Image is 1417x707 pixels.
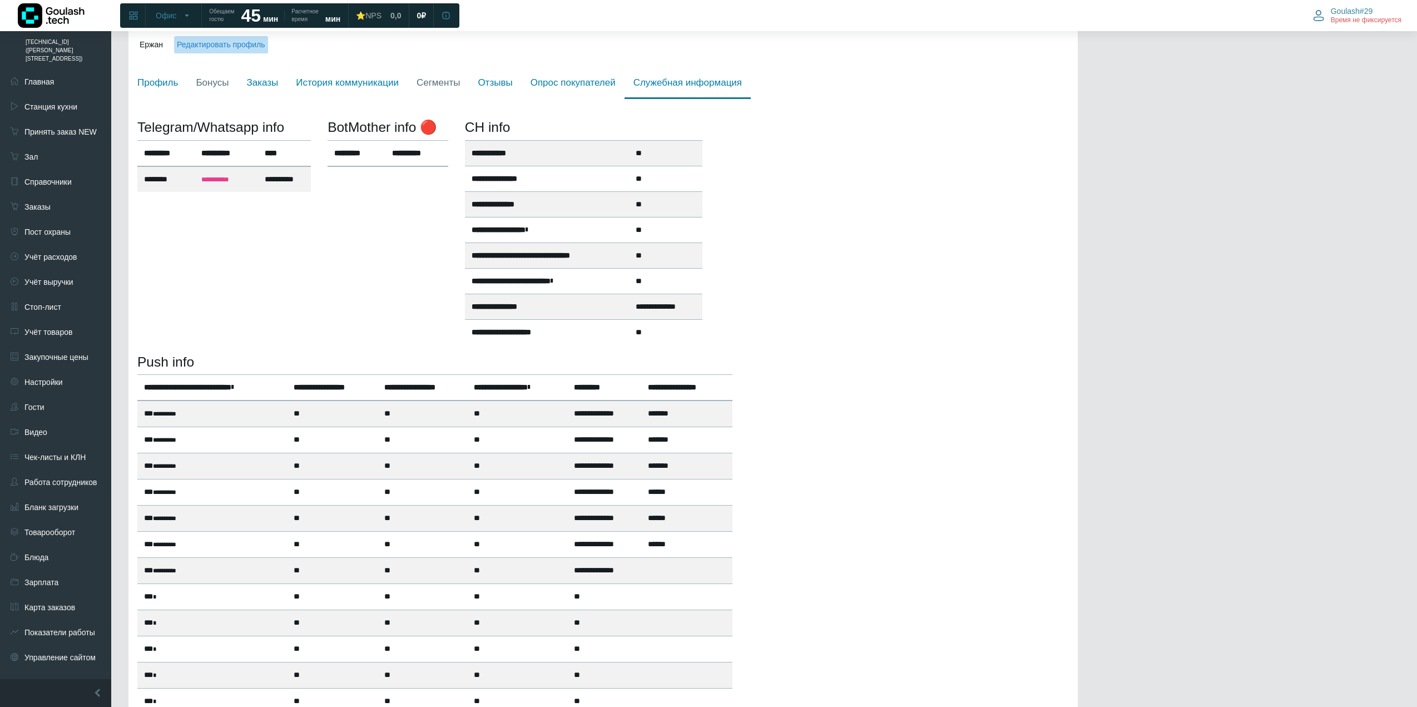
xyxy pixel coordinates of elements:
[241,6,261,26] strong: 45
[209,8,234,23] span: Обещаем гостю
[137,354,732,370] h3: GuestsToken
[469,68,521,100] a: Отзывы
[325,14,340,23] span: мин
[291,8,318,23] span: Расчетное время
[408,68,469,100] a: Сегменты
[287,68,408,100] a: История коммуникации
[356,11,381,21] div: ⭐
[625,68,751,100] a: Служебная информация
[156,11,176,21] span: Офис
[174,36,268,53] a: Редактировать профиль
[128,68,187,100] a: Профиль
[410,6,433,26] a: 0 ₽
[349,6,408,26] a: ⭐NPS 0,0
[365,11,381,20] span: NPS
[1331,16,1401,25] span: Время не фиксируется
[417,11,421,21] span: 0
[522,68,625,100] a: Опрос покупателей
[263,14,278,23] span: мин
[237,68,287,100] a: Заказы
[187,68,237,100] a: Бонусы
[1331,6,1373,16] span: Goulash#29
[421,11,426,21] span: ₽
[18,3,85,28] img: Логотип компании Goulash.tech
[1306,4,1408,27] button: Goulash#29 Время не фиксируется
[328,119,448,135] h3: GuestsPlatforms
[202,6,347,26] a: Обещаем гостю 45 мин Расчетное время мин
[149,7,198,24] button: Офис
[128,33,1078,56] div: Ержан
[390,11,401,21] span: 0,0
[137,119,311,135] h3: GuestExternalMessenger
[465,119,703,135] h3: ClickHouseData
